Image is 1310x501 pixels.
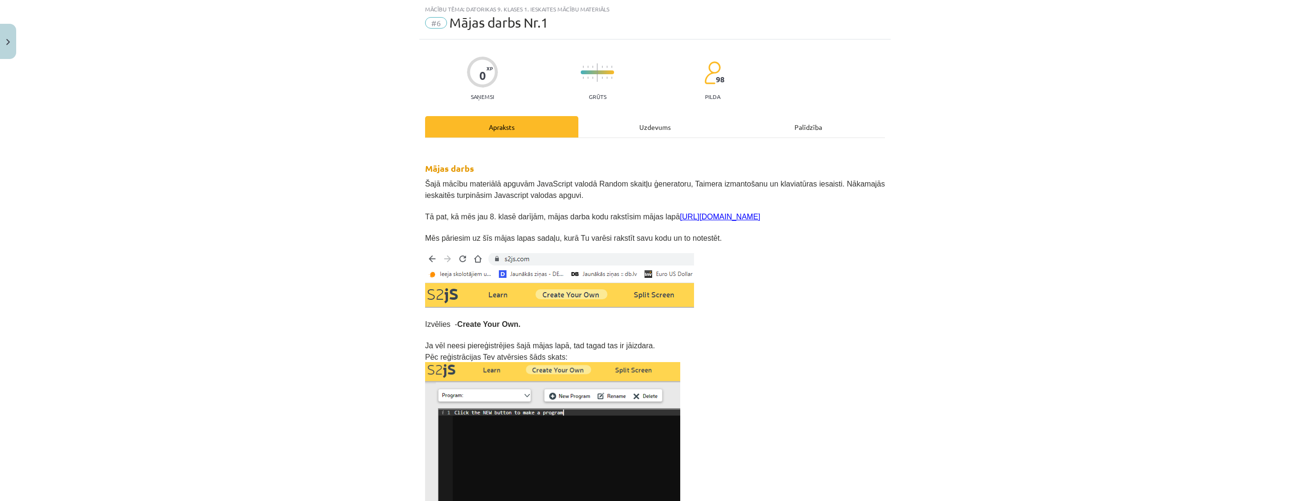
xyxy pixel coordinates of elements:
span: 98 [716,75,724,84]
div: Apraksts [425,116,578,138]
span: Šajā mācību materiālā apguvām JavaScript valodā Random skaitļu ģeneratoru, Taimera izmantošanu un... [425,180,885,199]
img: icon-short-line-57e1e144782c952c97e751825c79c345078a6d821885a25fce030b3d8c18986b.svg [602,77,603,79]
img: icon-short-line-57e1e144782c952c97e751825c79c345078a6d821885a25fce030b3d8c18986b.svg [606,77,607,79]
img: icon-short-line-57e1e144782c952c97e751825c79c345078a6d821885a25fce030b3d8c18986b.svg [583,77,584,79]
img: icon-short-line-57e1e144782c952c97e751825c79c345078a6d821885a25fce030b3d8c18986b.svg [606,66,607,68]
span: Mājas darbs Nr.1 [449,15,548,30]
span: Izvēlies - [425,320,520,328]
img: icon-short-line-57e1e144782c952c97e751825c79c345078a6d821885a25fce030b3d8c18986b.svg [611,66,612,68]
img: icon-short-line-57e1e144782c952c97e751825c79c345078a6d821885a25fce030b3d8c18986b.svg [592,66,593,68]
div: Mācību tēma: Datorikas 9. klases 1. ieskaites mācību materiāls [425,6,885,12]
div: 0 [479,69,486,82]
div: Palīdzība [732,116,885,138]
div: Uzdevums [578,116,732,138]
img: icon-long-line-d9ea69661e0d244f92f715978eff75569469978d946b2353a9bb055b3ed8787d.svg [597,63,598,82]
img: students-c634bb4e5e11cddfef0936a35e636f08e4e9abd3cc4e673bd6f9a4125e45ecb1.svg [704,61,721,85]
img: icon-short-line-57e1e144782c952c97e751825c79c345078a6d821885a25fce030b3d8c18986b.svg [602,66,603,68]
b: Create Your Own. [457,320,521,328]
img: icon-close-lesson-0947bae3869378f0d4975bcd49f059093ad1ed9edebbc8119c70593378902aed.svg [6,39,10,45]
span: Tā pat, kā mēs jau 8. klasē darījām, mājas darba kodu rakstīsim mājas lapā [425,213,760,221]
strong: Mājas darbs [425,163,474,174]
img: icon-short-line-57e1e144782c952c97e751825c79c345078a6d821885a25fce030b3d8c18986b.svg [583,66,584,68]
img: icon-short-line-57e1e144782c952c97e751825c79c345078a6d821885a25fce030b3d8c18986b.svg [592,77,593,79]
span: Pēc reģistrācijas Tev atvērsies šāds skats: [425,353,567,361]
img: icon-short-line-57e1e144782c952c97e751825c79c345078a6d821885a25fce030b3d8c18986b.svg [611,77,612,79]
span: #6 [425,17,447,29]
p: pilda [705,93,720,100]
p: Grūts [589,93,606,100]
a: [URL][DOMAIN_NAME] [680,213,760,221]
span: XP [486,66,493,71]
p: Saņemsi [467,93,498,100]
span: Ja vēl neesi piereģistrējies šajā mājas lapā, tad tagad tas ir jāizdara. [425,342,655,350]
span: Mēs pāriesim uz šīs mājas lapas sadaļu, kurā Tu varēsi rakstīt savu kodu un to notestēt. [425,234,722,242]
